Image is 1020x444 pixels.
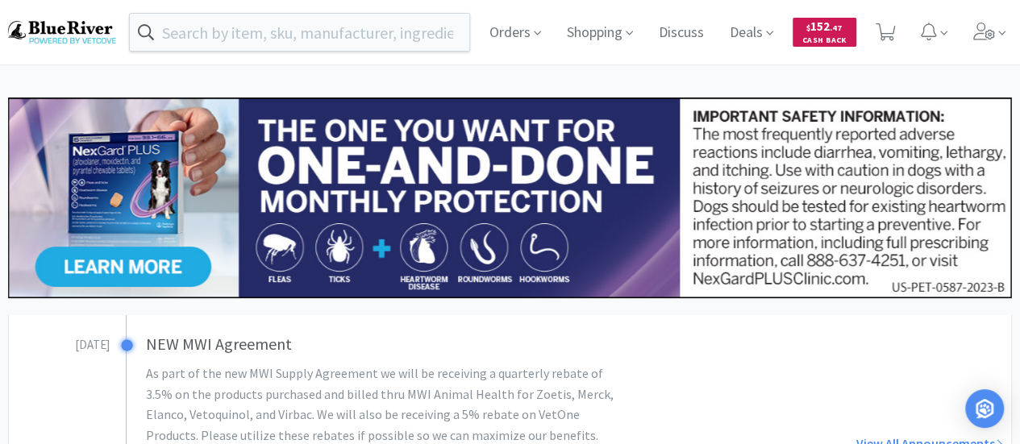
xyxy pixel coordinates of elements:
img: b17b0d86f29542b49a2f66beb9ff811a.png [8,21,116,43]
span: $ [806,23,810,33]
a: $152.47Cash Back [793,10,856,54]
a: Discuss [652,26,710,40]
span: Cash Back [802,36,847,47]
h3: NEW MWI Agreement [146,331,677,357]
span: 152 [806,19,842,34]
h3: [DATE] [9,331,110,355]
span: . 47 [830,23,842,33]
img: 24562ba5414042f391a945fa418716b7_350.jpg [8,98,1012,298]
input: Search by item, sku, manufacturer, ingredient, size... [130,14,469,51]
div: Open Intercom Messenger [965,389,1004,428]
